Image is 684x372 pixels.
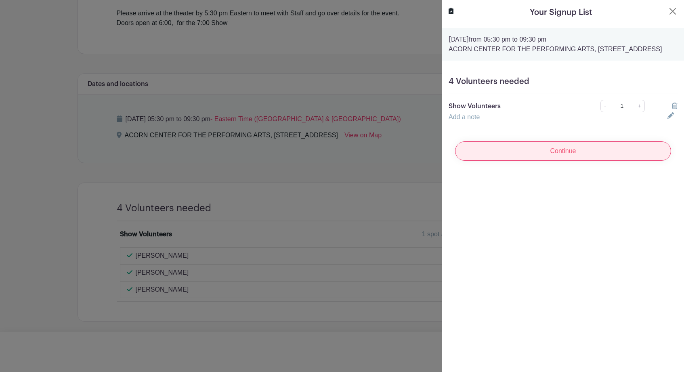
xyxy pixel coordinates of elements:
a: Add a note [449,113,480,120]
input: Continue [455,141,671,161]
a: - [600,100,609,112]
h5: 4 Volunteers needed [449,77,678,86]
h5: Your Signup List [530,6,592,19]
strong: [DATE] [449,36,469,43]
p: ACORN CENTER FOR THE PERFORMING ARTS, [STREET_ADDRESS] [449,44,678,54]
p: from 05:30 pm to 09:30 pm [449,35,678,44]
p: Show Volunteers [449,101,578,111]
button: Close [668,6,678,16]
a: + [635,100,645,112]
